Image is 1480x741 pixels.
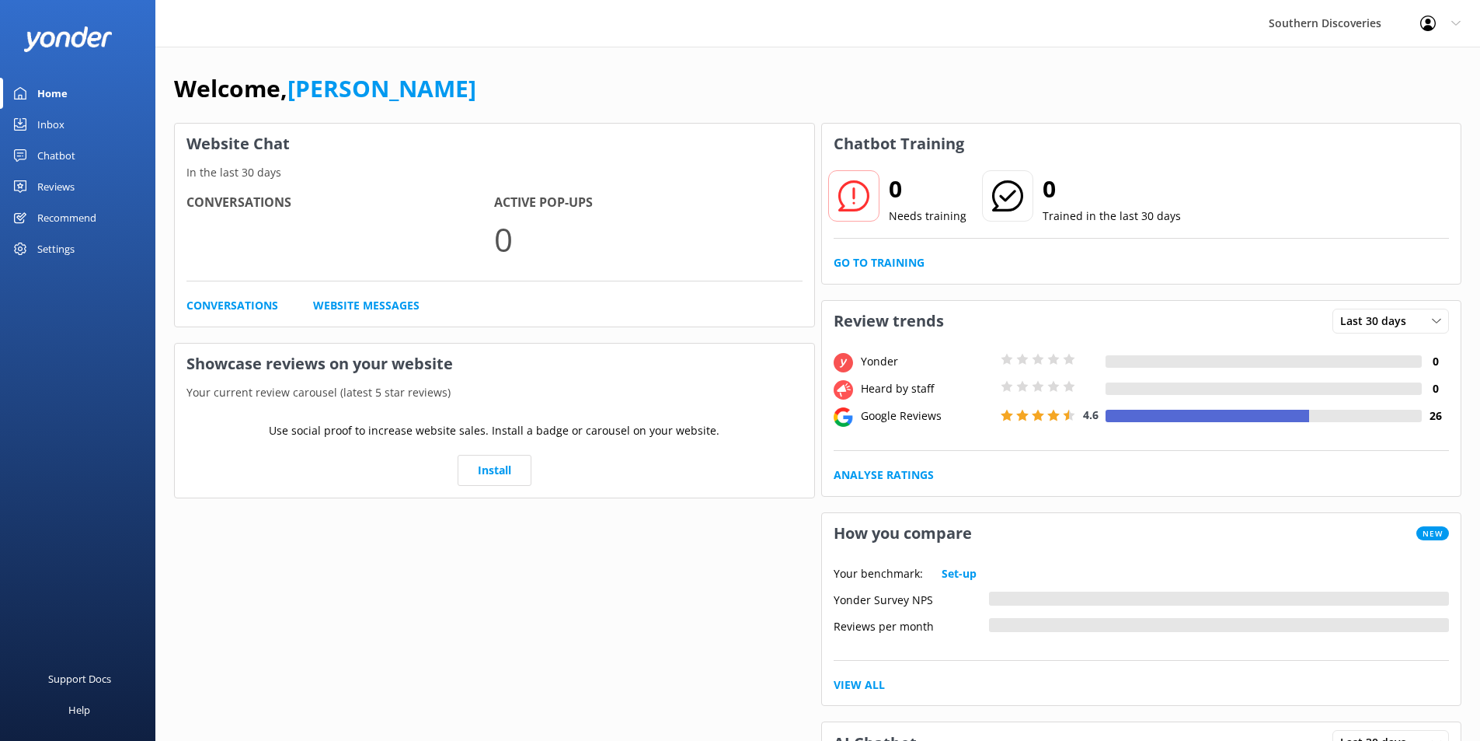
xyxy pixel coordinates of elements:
[942,565,977,582] a: Set-up
[37,109,64,140] div: Inbox
[889,170,966,208] h2: 0
[175,344,814,384] h3: Showcase reviews on your website
[834,592,989,606] div: Yonder Survey NPS
[822,124,976,164] h3: Chatbot Training
[174,70,476,107] h1: Welcome,
[834,676,885,694] a: View All
[822,513,984,554] h3: How you compare
[37,171,75,202] div: Reviews
[175,384,814,401] p: Your current review carousel (latest 5 star reviews)
[186,297,278,314] a: Conversations
[23,26,113,52] img: yonder-white-logo.png
[834,618,989,632] div: Reviews per month
[37,233,75,264] div: Settings
[834,565,923,582] p: Your benchmark:
[1416,526,1449,540] span: New
[458,455,531,486] a: Install
[1083,407,1099,422] span: 4.6
[857,380,997,397] div: Heard by staff
[494,193,802,213] h4: Active Pop-ups
[48,663,111,694] div: Support Docs
[175,124,814,164] h3: Website Chat
[1340,313,1416,330] span: Last 30 days
[37,202,96,233] div: Recommend
[175,164,814,181] p: In the last 30 days
[834,254,925,271] a: Go to Training
[834,467,934,484] a: Analyse Ratings
[37,140,75,171] div: Chatbot
[313,297,420,314] a: Website Messages
[1422,353,1449,370] h4: 0
[1043,170,1181,208] h2: 0
[822,301,956,341] h3: Review trends
[1043,208,1181,225] p: Trained in the last 30 days
[269,422,719,439] p: Use social proof to increase website sales. Install a badge or carousel on your website.
[1422,407,1449,425] h4: 26
[287,72,476,104] a: [PERSON_NAME]
[68,694,90,725] div: Help
[857,353,997,370] div: Yonder
[857,407,997,425] div: Google Reviews
[889,208,966,225] p: Needs training
[494,213,802,265] p: 0
[186,193,494,213] h4: Conversations
[37,78,68,109] div: Home
[1422,380,1449,397] h4: 0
